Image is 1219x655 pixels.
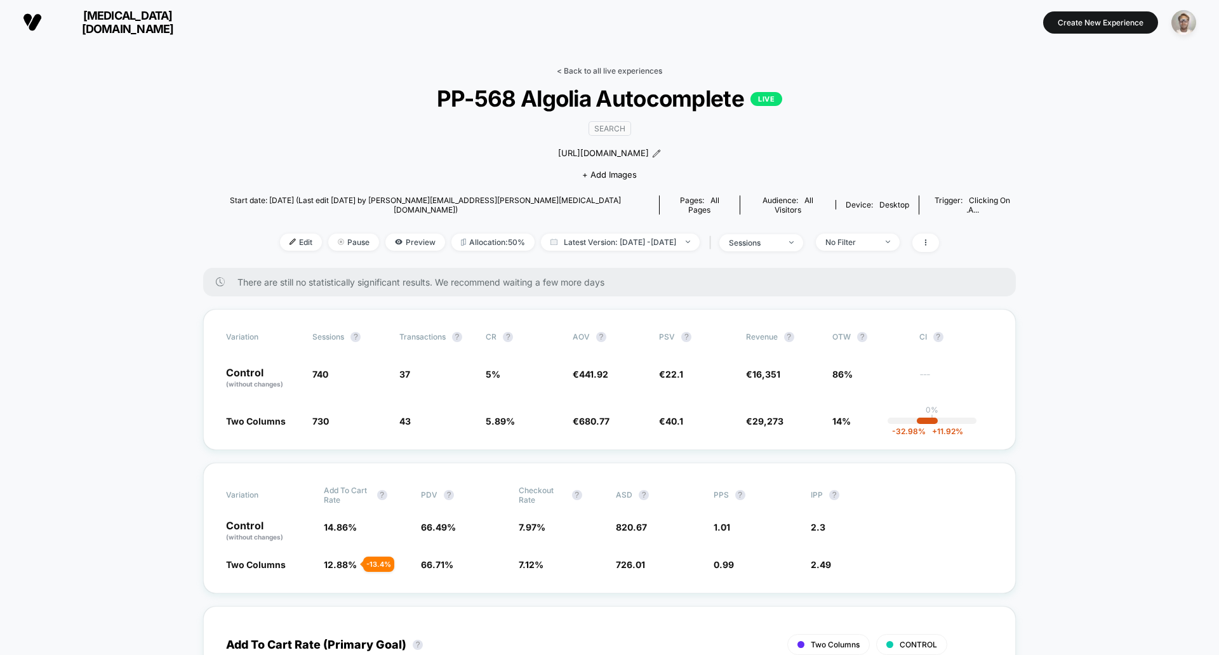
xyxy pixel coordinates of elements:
span: Allocation: 50% [451,234,535,251]
span: 740 [312,369,328,380]
button: ? [452,332,462,342]
span: + Add Images [582,169,637,180]
button: ? [639,490,649,500]
span: 66.49 % [421,522,456,533]
button: ? [444,490,454,500]
span: --- [919,371,993,389]
button: Create New Experience [1043,11,1158,34]
img: ppic [1171,10,1196,35]
a: < Back to all live experiences [557,66,662,76]
span: 14% [832,416,851,427]
span: [MEDICAL_DATA][DOMAIN_NAME] [51,9,204,36]
button: ? [350,332,361,342]
span: € [659,416,683,427]
span: [URL][DOMAIN_NAME] [558,147,649,160]
p: 0% [926,405,938,414]
span: 37 [399,369,410,380]
span: Two Columns [811,640,860,649]
span: 2.49 [811,559,831,570]
span: PDV [421,490,437,500]
img: end [789,241,794,244]
span: 441.92 [579,369,608,380]
img: end [686,241,690,243]
button: ? [377,490,387,500]
button: ? [829,490,839,500]
span: Clicking on .a... [966,195,1011,215]
span: -32.98 % [892,427,926,436]
span: € [573,416,609,427]
span: 40.1 [665,416,683,427]
span: Transactions [399,332,446,341]
img: calendar [550,239,557,245]
span: 7.12 % [519,559,543,570]
button: ? [735,490,745,500]
span: € [573,369,608,380]
span: CR [486,332,496,341]
span: Start date: [DATE] (Last edit [DATE] by [PERSON_NAME][EMAIL_ADDRESS][PERSON_NAME][MEDICAL_DATA][D... [203,195,648,215]
span: PP-568 Algolia Autocomplete [244,85,975,112]
span: 680.77 [579,416,609,427]
span: Sessions [312,332,344,341]
span: Two Columns [226,559,286,570]
p: | [931,414,933,424]
span: 0.99 [714,559,734,570]
p: LIVE [750,92,782,106]
span: CONTROL [900,640,937,649]
button: ? [413,640,423,650]
span: Checkout Rate [519,486,566,505]
span: 66.71 % [421,559,453,570]
span: Device: [836,200,919,209]
span: € [746,416,783,427]
span: CI [919,332,989,342]
button: [MEDICAL_DATA][DOMAIN_NAME] [19,8,208,36]
span: AOV [573,332,590,341]
span: 16,351 [752,369,780,380]
span: IPP [811,490,823,500]
span: 86% [832,369,853,380]
img: Visually logo [23,13,42,32]
span: (without changes) [226,380,283,388]
span: 5 % [486,369,500,380]
span: Preview [385,234,445,251]
button: ? [681,332,691,342]
span: 730 [312,416,329,427]
button: ? [596,332,606,342]
img: end [886,241,890,243]
span: € [659,369,683,380]
span: 7.97 % [519,522,545,533]
span: Variation [226,332,296,342]
span: Edit [280,234,322,251]
span: OTW [832,332,902,342]
span: 2.3 [811,522,825,533]
span: all pages [688,195,719,215]
button: ? [503,332,513,342]
span: 14.86 % [324,522,357,533]
span: 1.01 [714,522,730,533]
button: ? [857,332,867,342]
span: All Visitors [775,195,813,215]
span: Add To Cart Rate [324,486,371,505]
span: 5.89 % [486,416,515,427]
span: 11.92 % [926,427,963,436]
img: rebalance [461,239,466,246]
img: end [338,239,344,245]
span: + [932,427,937,436]
div: Pages: [669,195,730,215]
button: ? [784,332,794,342]
div: Trigger: [929,195,1016,215]
div: sessions [729,238,780,248]
span: | [706,234,719,252]
span: Latest Version: [DATE] - [DATE] [541,234,700,251]
div: No Filter [825,237,876,247]
span: (without changes) [226,533,283,541]
span: 820.67 [616,522,647,533]
span: 22.1 [665,369,683,380]
span: PPS [714,490,729,500]
div: Audience: [750,195,826,215]
span: desktop [879,200,909,209]
span: SEARCH [589,121,631,136]
span: 726.01 [616,559,645,570]
span: PSV [659,332,675,341]
span: 12.88 % [324,559,357,570]
span: Revenue [746,332,778,341]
